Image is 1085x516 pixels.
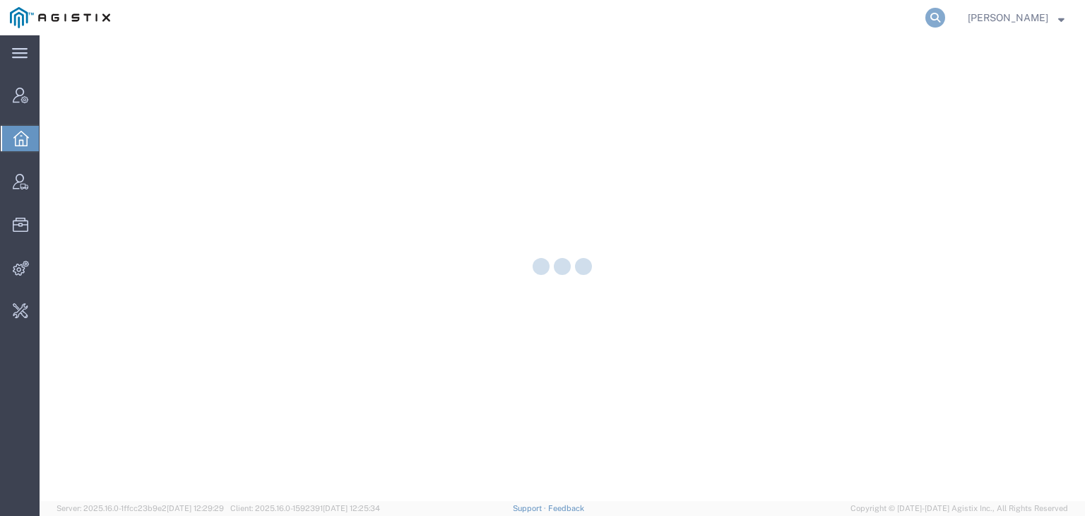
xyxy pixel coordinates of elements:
[513,504,548,512] a: Support
[548,504,584,512] a: Feedback
[967,9,1065,26] button: [PERSON_NAME]
[10,7,110,28] img: logo
[57,504,224,512] span: Server: 2025.16.0-1ffcc23b9e2
[167,504,224,512] span: [DATE] 12:29:29
[968,10,1048,25] span: Dennis Shynkarenko
[230,504,380,512] span: Client: 2025.16.0-1592391
[850,503,1068,515] span: Copyright © [DATE]-[DATE] Agistix Inc., All Rights Reserved
[323,504,380,512] span: [DATE] 12:25:34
